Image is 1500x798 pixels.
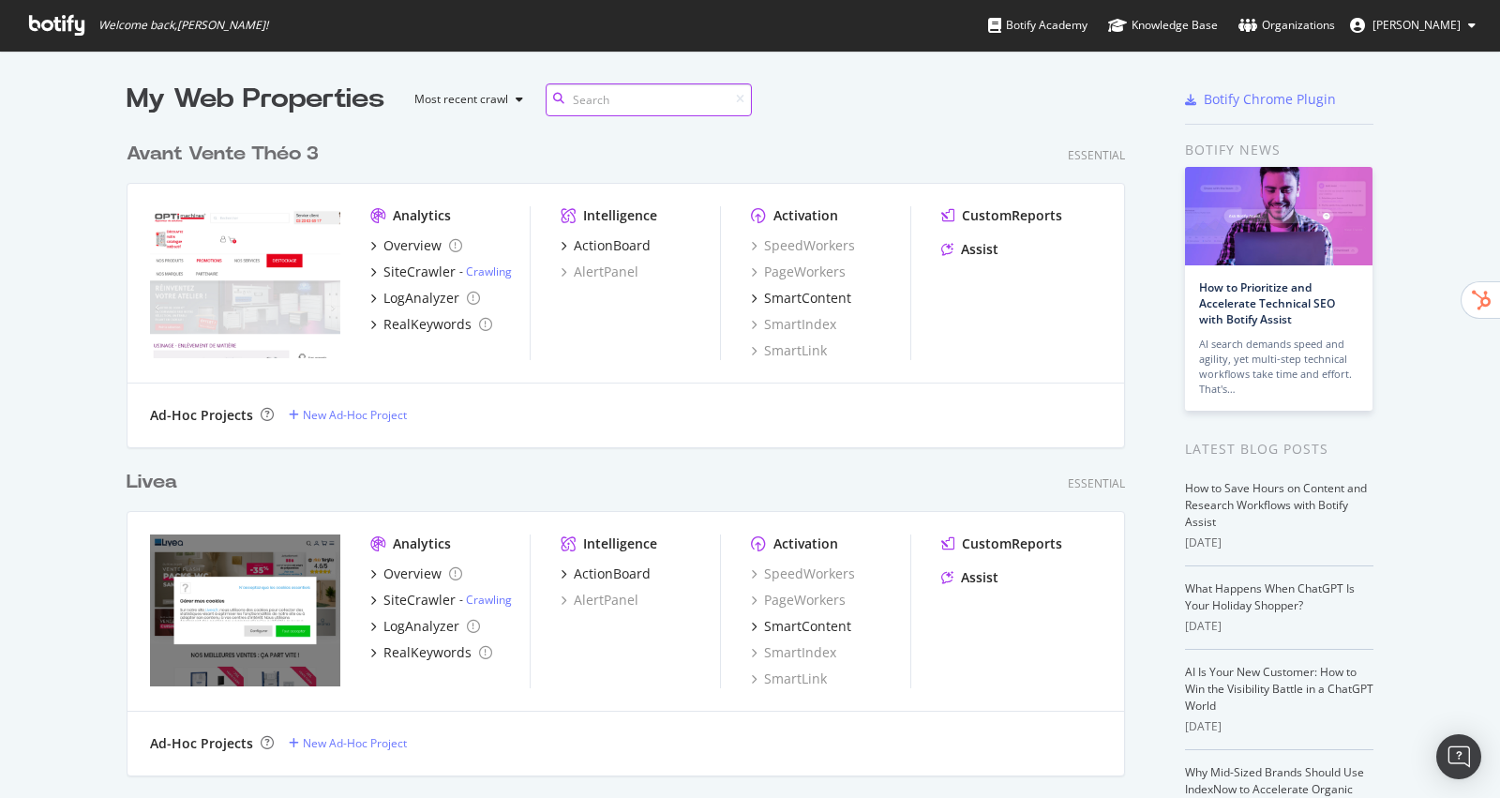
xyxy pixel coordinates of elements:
div: LogAnalyzer [383,617,459,636]
a: New Ad-Hoc Project [289,735,407,751]
div: Essential [1068,147,1125,163]
div: My Web Properties [127,81,384,118]
a: SiteCrawler- Crawling [370,591,512,610]
div: CustomReports [962,206,1062,225]
div: Analytics [393,535,451,553]
a: RealKeywords [370,643,492,662]
div: - [459,263,512,279]
div: ActionBoard [574,236,651,255]
button: [PERSON_NAME] [1335,10,1491,40]
div: Livea [127,469,177,496]
div: Intelligence [583,206,657,225]
span: Welcome back, [PERSON_NAME] ! [98,18,268,33]
a: SmartIndex [751,315,836,334]
div: Analytics [393,206,451,225]
div: Activation [773,206,838,225]
a: LogAnalyzer [370,289,480,308]
div: SmartContent [764,289,851,308]
a: RealKeywords [370,315,492,334]
a: Overview [370,565,462,583]
div: [DATE] [1185,718,1373,735]
a: Crawling [466,263,512,279]
div: SmartContent [764,617,851,636]
input: Search [546,83,752,116]
div: SiteCrawler [383,591,456,610]
div: CustomReports [962,535,1062,553]
a: CustomReports [941,535,1062,553]
a: Overview [370,236,462,255]
a: How to Save Hours on Content and Research Workflows with Botify Assist [1185,480,1367,530]
div: Botify Chrome Plugin [1204,90,1336,109]
a: What Happens When ChatGPT Is Your Holiday Shopper? [1185,580,1355,613]
div: - [459,592,512,608]
a: SpeedWorkers [751,236,855,255]
a: Livea [127,469,185,496]
div: Open Intercom Messenger [1436,734,1481,779]
div: Assist [961,568,998,587]
a: How to Prioritize and Accelerate Technical SEO with Botify Assist [1199,279,1335,327]
div: Botify Academy [988,16,1087,35]
a: ActionBoard [561,565,651,583]
div: Ad-Hoc Projects [150,734,253,753]
a: ActionBoard [561,236,651,255]
div: LogAnalyzer [383,289,459,308]
a: CustomReports [941,206,1062,225]
div: ActionBoard [574,565,651,583]
a: Avant Vente Théo 3 [127,141,326,168]
a: Crawling [466,592,512,608]
div: RealKeywords [383,643,472,662]
div: Latest Blog Posts [1185,439,1373,459]
div: [DATE] [1185,618,1373,635]
a: Botify Chrome Plugin [1185,90,1336,109]
a: SmartContent [751,617,851,636]
a: SpeedWorkers [751,565,855,583]
a: SmartLink [751,341,827,360]
img: livea.fr [150,535,340,686]
a: AI Is Your New Customer: How to Win the Visibility Battle in a ChatGPT World [1185,664,1373,714]
div: Activation [773,535,838,553]
img: How to Prioritize and Accelerate Technical SEO with Botify Assist [1185,167,1372,265]
div: [DATE] [1185,535,1373,551]
div: Botify news [1185,140,1373,160]
a: SmartIndex [751,643,836,662]
div: New Ad-Hoc Project [303,407,407,423]
a: AlertPanel [561,263,638,281]
div: Ad-Hoc Projects [150,406,253,425]
div: AI search demands speed and agility, yet multi-step technical workflows take time and effort. Tha... [1199,337,1358,397]
a: SmartLink [751,670,827,688]
span: Olivier Job [1372,17,1461,33]
div: New Ad-Hoc Project [303,735,407,751]
a: PageWorkers [751,263,846,281]
div: Avant Vente Théo 3 [127,141,319,168]
img: sunology.eu [150,206,340,358]
a: SiteCrawler- Crawling [370,263,512,281]
div: Overview [383,236,442,255]
div: Overview [383,565,442,583]
a: Assist [941,568,998,587]
a: Assist [941,240,998,259]
div: Most recent crawl [414,94,508,105]
div: SiteCrawler [383,263,456,281]
div: RealKeywords [383,315,472,334]
a: PageWorkers [751,591,846,610]
div: Knowledge Base [1108,16,1218,35]
div: Assist [961,240,998,259]
button: Most recent crawl [399,84,531,114]
a: LogAnalyzer [370,617,480,636]
a: New Ad-Hoc Project [289,407,407,423]
a: SmartContent [751,289,851,308]
div: Essential [1068,475,1125,491]
a: AlertPanel [561,591,638,610]
div: Intelligence [583,535,657,553]
div: Organizations [1238,16,1335,35]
